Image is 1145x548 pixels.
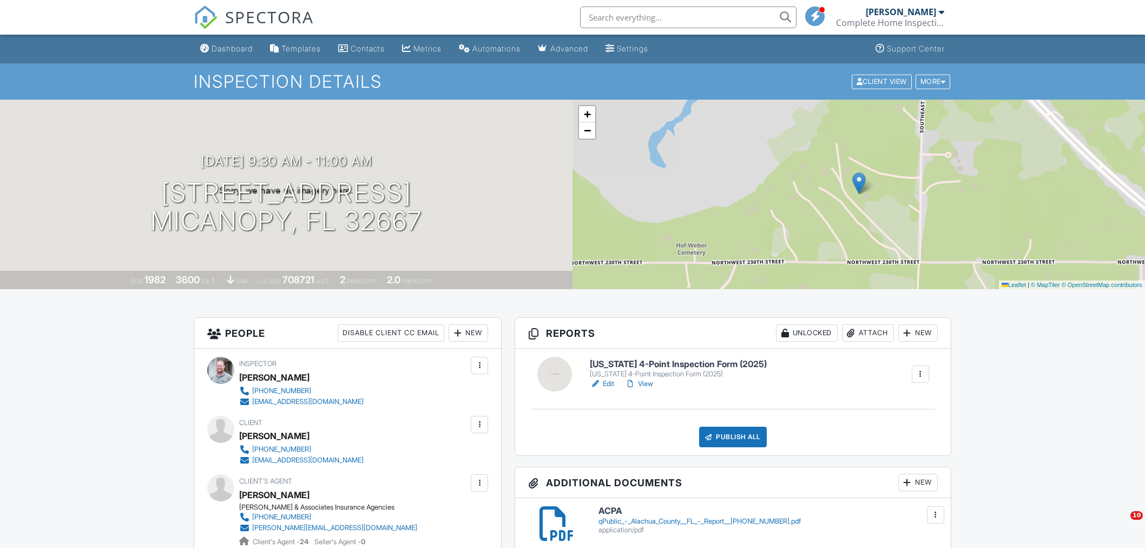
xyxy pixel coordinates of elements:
div: Complete Home Inspections Plus [836,17,944,28]
span: SPECTORA [225,5,314,28]
div: application/pdf [598,526,938,534]
span: 10 [1130,511,1143,520]
div: Support Center [887,44,945,53]
span: Lot Size [258,277,281,285]
span: sq.ft. [316,277,330,285]
img: The Best Home Inspection Software - Spectora [194,5,218,29]
a: Support Center [871,39,949,59]
div: New [898,474,938,491]
iframe: Intercom live chat [1108,511,1134,537]
a: Automations (Basic) [455,39,525,59]
h6: [US_STATE] 4-Point Inspection Form (2025) [590,360,767,369]
div: New [898,324,938,342]
a: SPECTORA [194,15,314,37]
span: Built [131,277,143,285]
div: Attach [842,324,894,342]
h3: Additional Documents [515,467,951,498]
div: Publish All [699,427,767,447]
h1: Inspection Details [194,72,951,91]
strong: 0 [361,538,365,546]
a: [PHONE_NUMBER] [239,512,417,523]
div: Templates [281,44,321,53]
strong: 24 [300,538,308,546]
a: Templates [266,39,325,59]
div: New [449,324,488,342]
span: − [584,123,591,137]
div: Metrics [413,44,442,53]
span: bedrooms [347,277,377,285]
a: Dashboard [196,39,257,59]
div: 2.0 [387,274,400,285]
h3: Reports [515,318,951,349]
a: Zoom in [579,106,595,122]
div: [PERSON_NAME] [239,369,310,386]
div: [PHONE_NUMBER] [252,445,311,454]
span: Client's Agent - [253,538,310,546]
div: Client View [852,74,912,89]
span: bathrooms [402,277,433,285]
a: [PERSON_NAME][EMAIL_ADDRESS][DOMAIN_NAME] [239,523,417,533]
span: sq. ft. [201,277,216,285]
a: View [625,379,653,389]
span: slab [236,277,248,285]
a: Metrics [398,39,446,59]
h6: ACPA [598,506,938,516]
div: [US_STATE] 4-Point Inspection Form (2025) [590,370,767,379]
a: Contacts [334,39,389,59]
div: [PHONE_NUMBER] [252,387,311,395]
div: Contacts [351,44,385,53]
span: + [584,107,591,121]
div: 2 [340,274,345,285]
a: [PHONE_NUMBER] [239,444,364,455]
div: [PERSON_NAME] & Associates Insurance Agencies [239,503,426,512]
div: qPublic_-_Alachua_County__FL_-_Report__[PHONE_NUMBER].pdf [598,517,938,526]
a: ACPA qPublic_-_Alachua_County__FL_-_Report__[PHONE_NUMBER].pdf application/pdf [598,506,938,534]
div: Advanced [550,44,588,53]
a: Settings [601,39,653,59]
div: [PERSON_NAME][EMAIL_ADDRESS][DOMAIN_NAME] [252,524,417,532]
div: [EMAIL_ADDRESS][DOMAIN_NAME] [252,456,364,465]
a: Client View [851,77,914,85]
div: [PHONE_NUMBER] [252,513,311,521]
h1: [STREET_ADDRESS] Micanopy, FL 32667 [150,179,422,236]
a: [EMAIL_ADDRESS][DOMAIN_NAME] [239,455,364,466]
div: [EMAIL_ADDRESS][DOMAIN_NAME] [252,397,364,406]
span: Client's Agent [239,477,292,485]
div: Dashboard [212,44,253,53]
a: © OpenStreetMap contributors [1062,282,1142,288]
span: | [1028,282,1029,288]
a: Advanced [534,39,593,59]
a: [US_STATE] 4-Point Inspection Form (2025) [US_STATE] 4-Point Inspection Form (2025) [590,360,767,379]
a: © MapTiler [1031,282,1060,288]
div: More [916,74,951,89]
div: Settings [617,44,648,53]
div: 1982 [144,274,166,285]
a: Edit [590,379,614,389]
a: Leaflet [1002,282,1026,288]
div: 3600 [176,274,200,285]
h3: People [194,318,501,349]
img: Marker [852,172,866,194]
input: Search everything... [580,6,797,28]
span: Inspector [239,360,277,368]
span: Client [239,419,262,427]
div: Unlocked [776,324,838,342]
div: Disable Client CC Email [338,324,444,342]
a: Zoom out [579,122,595,139]
h3: [DATE] 9:30 am - 11:00 am [201,154,372,168]
a: [PHONE_NUMBER] [239,386,364,396]
div: Automations [472,44,521,53]
span: Seller's Agent - [314,538,365,546]
a: [EMAIL_ADDRESS][DOMAIN_NAME] [239,396,364,407]
div: 708721 [282,274,314,285]
a: [PERSON_NAME] [239,487,310,503]
div: [PERSON_NAME] [866,6,936,17]
div: [PERSON_NAME] [239,428,310,444]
